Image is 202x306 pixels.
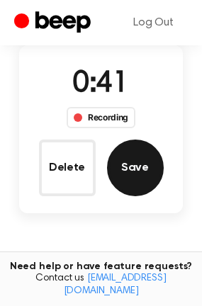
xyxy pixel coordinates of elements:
[9,273,193,297] span: Contact us
[67,107,135,128] div: Recording
[119,6,188,40] a: Log Out
[14,9,94,37] a: Beep
[64,273,167,296] a: [EMAIL_ADDRESS][DOMAIN_NAME]
[107,140,164,196] button: Save Audio Record
[72,69,129,99] span: 0:41
[39,140,96,196] button: Delete Audio Record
